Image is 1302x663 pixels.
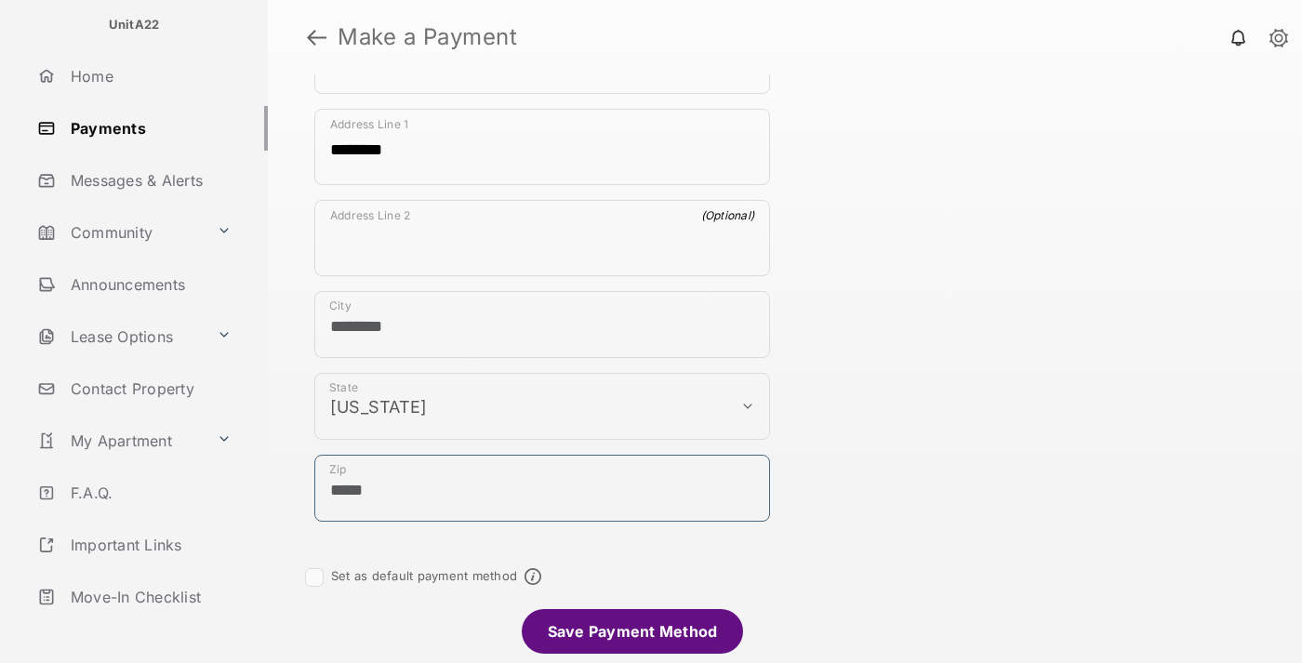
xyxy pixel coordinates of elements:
a: Contact Property [30,366,268,411]
strong: Make a Payment [338,26,517,48]
div: payment_method_screening[postal_addresses][locality] [314,291,770,358]
div: payment_method_screening[postal_addresses][addressLine1] [314,109,770,185]
a: Lease Options [30,314,209,359]
li: Save Payment Method [522,609,744,654]
p: UnitA22 [109,16,160,34]
a: Move-In Checklist [30,575,268,619]
div: payment_method_screening[postal_addresses][postalCode] [314,455,770,522]
a: Payments [30,106,268,151]
a: My Apartment [30,418,209,463]
a: Community [30,210,209,255]
label: Set as default payment method [331,568,517,583]
span: Default payment method info [525,568,541,585]
a: Messages & Alerts [30,158,268,203]
a: Home [30,54,268,99]
a: Important Links [30,523,239,567]
a: F.A.Q. [30,471,268,515]
div: payment_method_screening[postal_addresses][administrativeArea] [314,373,770,440]
div: payment_method_screening[postal_addresses][addressLine2] [314,200,770,276]
a: Announcements [30,262,268,307]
